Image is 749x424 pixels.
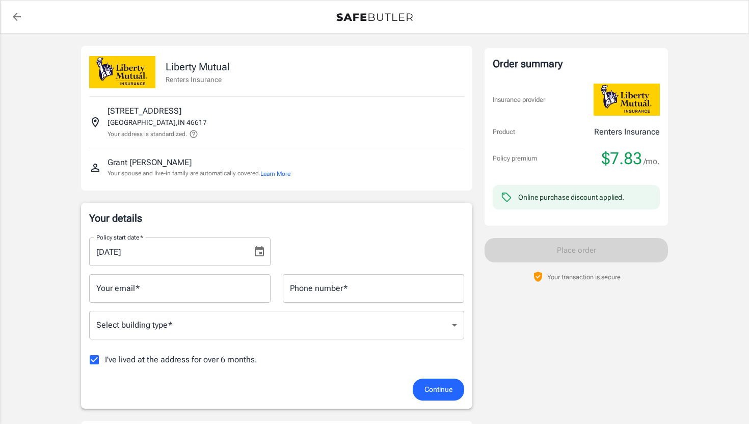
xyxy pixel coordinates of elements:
input: MM/DD/YYYY [89,237,245,266]
span: I've lived at the address for over 6 months. [105,354,257,366]
input: Enter email [89,274,271,303]
p: [GEOGRAPHIC_DATA] , IN 46617 [108,117,207,127]
img: Liberty Mutual [594,84,660,116]
span: /mo. [644,154,660,169]
label: Policy start date [96,233,143,242]
p: Your spouse and live-in family are automatically covered. [108,169,290,178]
p: Grant [PERSON_NAME] [108,156,192,169]
p: Liberty Mutual [166,59,230,74]
svg: Insured address [89,116,101,128]
span: Continue [424,383,452,396]
img: Liberty Mutual [89,56,155,88]
button: Learn More [260,169,290,178]
p: [STREET_ADDRESS] [108,105,181,117]
button: Continue [413,379,464,401]
img: Back to quotes [336,13,413,21]
svg: Insured person [89,162,101,174]
p: Insurance provider [493,95,545,105]
p: Renters Insurance [594,126,660,138]
p: Your address is standardized. [108,129,187,139]
p: Renters Insurance [166,74,230,85]
input: Enter number [283,274,464,303]
p: Product [493,127,515,137]
button: Choose date, selected date is Aug 20, 2025 [249,242,270,262]
span: $7.83 [602,148,642,169]
div: Order summary [493,56,660,71]
div: Online purchase discount applied. [518,192,624,202]
p: Your transaction is secure [547,272,621,282]
a: back to quotes [7,7,27,27]
p: Policy premium [493,153,537,164]
p: Your details [89,211,464,225]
